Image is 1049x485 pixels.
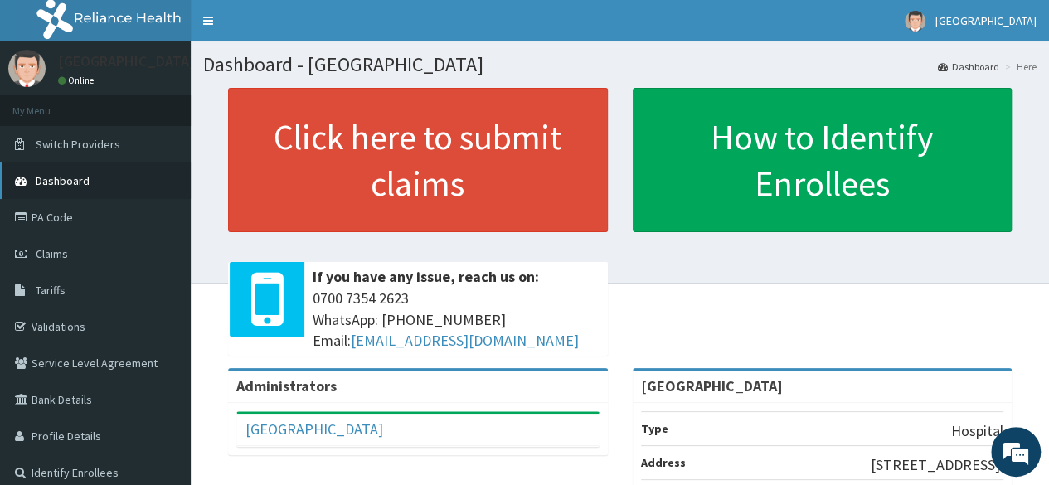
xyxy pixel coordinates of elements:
[36,137,120,152] span: Switch Providers
[641,421,668,436] b: Type
[633,88,1013,232] a: How to Identify Enrollees
[313,288,600,352] span: 0700 7354 2623 WhatsApp: [PHONE_NUMBER] Email:
[938,60,999,74] a: Dashboard
[228,88,608,232] a: Click here to submit claims
[935,13,1037,28] span: [GEOGRAPHIC_DATA]
[36,173,90,188] span: Dashboard
[245,420,383,439] a: [GEOGRAPHIC_DATA]
[236,376,337,395] b: Administrators
[641,376,783,395] strong: [GEOGRAPHIC_DATA]
[36,283,66,298] span: Tariffs
[31,83,67,124] img: d_794563401_company_1708531726252_794563401
[313,267,539,286] b: If you have any issue, reach us on:
[951,420,1003,442] p: Hospital
[8,315,316,373] textarea: Type your message and hit 'Enter'
[203,54,1037,75] h1: Dashboard - [GEOGRAPHIC_DATA]
[58,54,195,69] p: [GEOGRAPHIC_DATA]
[351,331,579,350] a: [EMAIL_ADDRESS][DOMAIN_NAME]
[58,75,98,86] a: Online
[96,140,229,308] span: We're online!
[905,11,925,32] img: User Image
[36,246,68,261] span: Claims
[8,50,46,87] img: User Image
[272,8,312,48] div: Minimize live chat window
[86,93,279,114] div: Chat with us now
[641,455,686,470] b: Address
[1001,60,1037,74] li: Here
[871,454,1003,476] p: [STREET_ADDRESS].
